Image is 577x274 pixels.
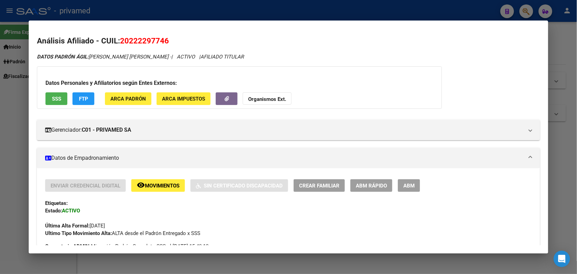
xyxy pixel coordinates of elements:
strong: Ultimo Tipo Movimiento Alta: [45,230,112,236]
button: ARCA Padrón [105,92,151,105]
button: SSS [45,92,67,105]
button: Sin Certificado Discapacidad [190,179,288,192]
strong: Etiquetas: [45,200,68,206]
span: ALTA desde el Padrón Entregado x SSS [45,230,200,236]
button: Crear Familiar [294,179,345,192]
span: ARCA Impuestos [162,96,205,102]
span: ABM [403,183,415,189]
mat-expansion-panel-header: Datos de Empadronamiento [37,148,540,168]
mat-icon: remove_red_eye [137,181,145,189]
button: FTP [72,92,94,105]
span: Migración Padrón Completo SSS el [DATE] 15:43:18 [45,243,209,250]
span: [DATE] [45,223,105,229]
strong: Última Alta Formal: [45,223,90,229]
button: ABM [398,179,420,192]
span: [PERSON_NAME] [PERSON_NAME] - [37,54,171,60]
i: | ACTIVO | [37,54,244,60]
button: ABM Rápido [350,179,392,192]
span: SSS [52,96,61,102]
div: Open Intercom Messenger [554,251,570,267]
span: ARCA Padrón [110,96,146,102]
strong: ACTIVO [62,208,80,214]
span: FTP [79,96,88,102]
span: AFILIADO TITULAR [200,54,244,60]
strong: Organismos Ext. [248,96,286,102]
span: Crear Familiar [299,183,339,189]
span: Sin Certificado Discapacidad [204,183,283,189]
button: ARCA Impuestos [157,92,211,105]
span: Movimientos [145,183,179,189]
button: Enviar Credencial Digital [45,179,126,192]
span: ABM Rápido [356,183,387,189]
mat-expansion-panel-header: Gerenciador:C01 - PRIVAMED SA [37,120,540,140]
span: 20222297746 [120,36,169,45]
strong: Comentario ADMIN: [45,243,91,249]
button: Organismos Ext. [243,92,292,105]
button: Movimientos [131,179,185,192]
mat-panel-title: Gerenciador: [45,126,523,134]
strong: Estado: [45,208,62,214]
h2: Análisis Afiliado - CUIL: [37,35,540,47]
mat-panel-title: Datos de Empadronamiento [45,154,523,162]
strong: DATOS PADRÓN ÁGIL: [37,54,89,60]
h3: Datos Personales y Afiliatorios según Entes Externos: [45,79,433,87]
span: Enviar Credencial Digital [51,183,120,189]
strong: C01 - PRIVAMED SA [82,126,131,134]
